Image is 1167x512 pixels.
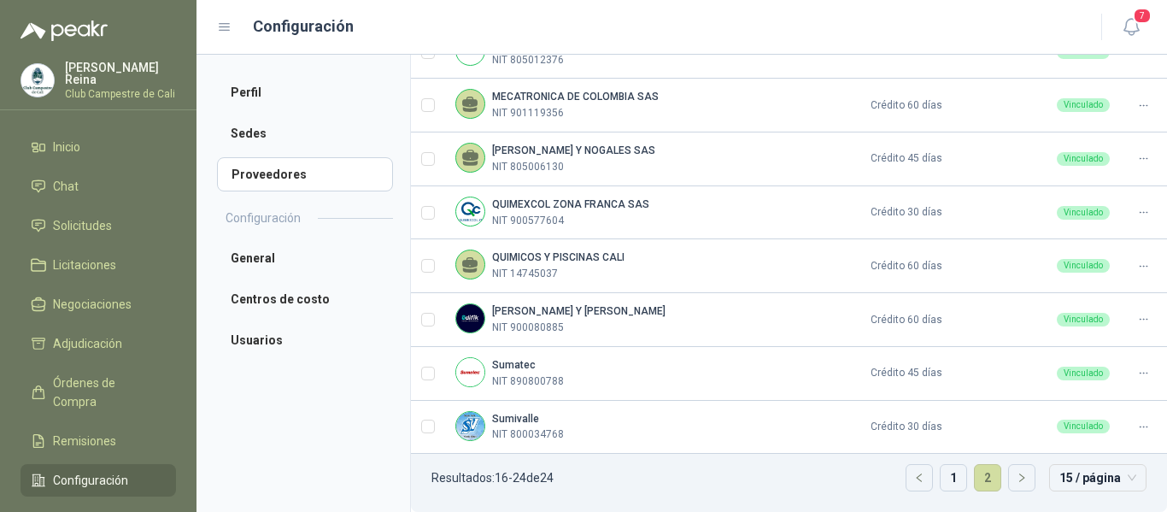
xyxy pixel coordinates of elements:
span: Configuración [53,471,128,490]
a: Configuración [21,464,176,497]
span: Negociaciones [53,295,132,314]
p: Resultados: 16 - 24 de 24 [431,472,554,484]
img: Logo peakr [21,21,108,41]
p: NIT 800034768 [492,427,564,443]
span: Chat [53,177,79,196]
td: Crédito 45 días [810,347,1005,401]
a: Proveedores [217,157,393,191]
p: NIT 805006130 [492,159,564,175]
a: Chat [21,170,176,203]
a: Inicio [21,131,176,163]
div: Vinculado [1057,367,1110,380]
a: 1 [941,465,966,491]
img: Company Logo [456,304,484,333]
li: Página siguiente [1008,464,1035,491]
div: Vinculado [1057,313,1110,327]
td: Crédito 60 días [810,293,1005,347]
a: Órdenes de Compra [21,367,176,418]
a: Centros de costo [217,282,393,316]
img: Company Logo [456,412,484,440]
span: Remisiones [53,432,116,450]
p: NIT 901119356 [492,105,564,121]
a: 2 [975,465,1000,491]
h1: Configuración [253,15,354,38]
div: tamaño de página [1049,464,1146,491]
a: Adjudicación [21,327,176,360]
a: Sedes [217,116,393,150]
button: 7 [1116,12,1146,43]
b: [PERSON_NAME] Y [PERSON_NAME] [492,305,666,317]
td: Crédito 60 días [810,239,1005,293]
h2: Configuración [226,209,301,227]
img: Company Logo [456,197,484,226]
a: Perfil [217,75,393,109]
a: Licitaciones [21,249,176,281]
div: Vinculado [1057,152,1110,166]
p: NIT 14745037 [492,266,558,282]
a: Remisiones [21,425,176,457]
b: MECATRONICA DE COLOMBIA SAS [492,91,659,103]
a: General [217,241,393,275]
button: right [1009,465,1035,491]
td: Crédito 60 días [810,79,1005,132]
span: Adjudicación [53,334,122,353]
img: Company Logo [21,64,54,97]
button: left [906,465,932,491]
b: QUIMICOS Y PISCINAS CALI [492,251,625,263]
span: Inicio [53,138,80,156]
span: 7 [1133,8,1152,24]
li: 1 [940,464,967,491]
div: Vinculado [1057,206,1110,220]
p: NIT 900577604 [492,213,564,229]
b: QUIMEXCOL ZONA FRANCA SAS [492,198,649,210]
a: Usuarios [217,323,393,357]
span: 15 / página [1059,465,1136,491]
li: 2 [974,464,1001,491]
td: Crédito 30 días [810,186,1005,240]
span: Licitaciones [53,256,116,274]
p: NIT 890800788 [492,374,564,390]
div: Vinculado [1057,420,1110,433]
span: Solicitudes [53,216,112,235]
b: Sumatec [492,359,536,371]
p: [PERSON_NAME] Reina [65,62,176,85]
span: left [914,473,924,483]
li: Página anterior [906,464,933,491]
div: Vinculado [1057,98,1110,112]
p: NIT 805012376 [492,52,564,68]
b: [PERSON_NAME] Y NOGALES SAS [492,144,655,156]
a: Solicitudes [21,209,176,242]
td: Crédito 30 días [810,401,1005,455]
div: Vinculado [1057,259,1110,273]
td: Crédito 45 días [810,132,1005,186]
p: NIT 900080885 [492,320,564,336]
b: Sumivalle [492,413,539,425]
p: Club Campestre de Cali [65,89,176,99]
span: Órdenes de Compra [53,374,160,411]
img: Company Logo [456,358,484,386]
span: right [1017,473,1027,483]
a: Negociaciones [21,288,176,321]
